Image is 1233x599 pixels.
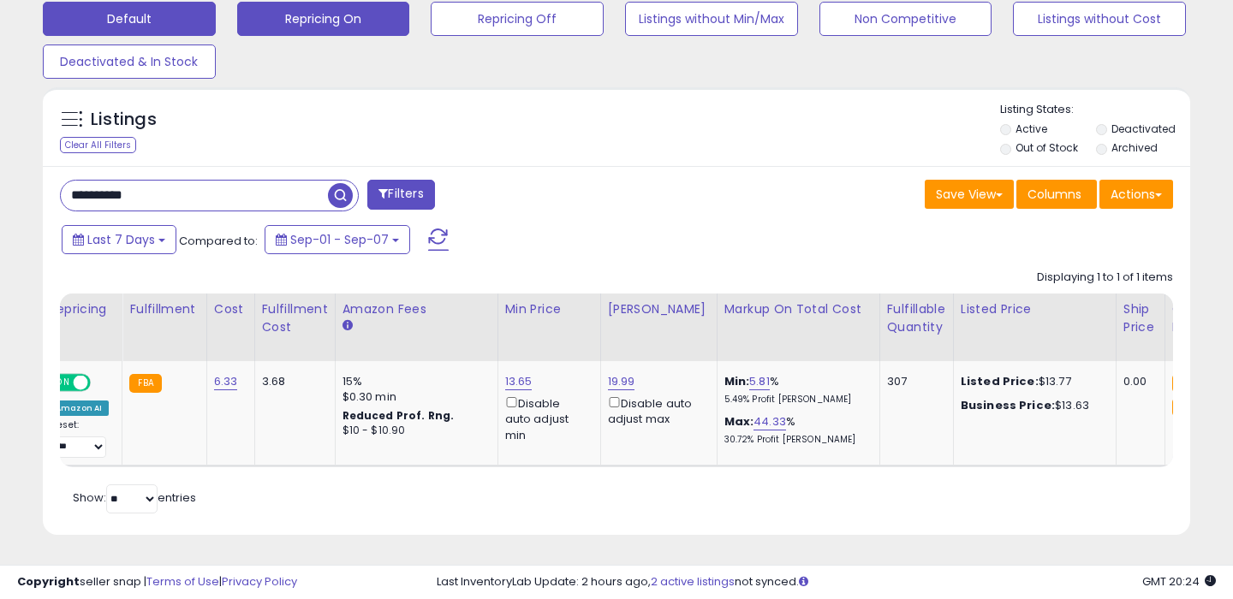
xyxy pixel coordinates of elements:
b: Min: [724,373,750,389]
a: Privacy Policy [222,573,297,590]
button: Save View [925,180,1014,209]
button: Filters [367,180,434,210]
div: [PERSON_NAME] [608,300,710,318]
div: 307 [887,374,940,389]
a: 44.33 [753,413,786,430]
div: Last InventoryLab Update: 2 hours ago, not synced. [437,574,1216,590]
h5: Listings [91,108,157,132]
div: 15% [342,374,485,389]
a: Terms of Use [146,573,219,590]
span: Compared to: [179,233,258,249]
div: seller snap | | [17,574,297,590]
button: Listings without Min/Max [625,2,798,36]
button: Sep-01 - Sep-07 [265,225,410,254]
div: Listed Price [961,300,1109,318]
button: Columns [1016,180,1097,209]
b: Reduced Prof. Rng. [342,408,455,423]
button: Repricing Off [431,2,604,36]
div: % [724,374,867,406]
button: Default [43,2,216,36]
a: 5.81 [749,373,770,390]
span: Columns [1027,186,1081,203]
small: FBA [1172,374,1204,393]
div: 0.00 [1123,374,1152,389]
div: Amazon Fees [342,300,491,318]
div: Cost [214,300,247,318]
small: FBA [1172,398,1204,417]
div: $0.30 min [342,389,485,405]
p: 30.72% Profit [PERSON_NAME] [724,434,867,446]
div: $13.63 [961,398,1103,413]
small: FBA [129,374,161,393]
span: Sep-01 - Sep-07 [290,231,389,248]
b: Listed Price: [961,373,1039,389]
strong: Copyright [17,573,80,590]
button: Listings without Cost [1013,2,1186,36]
div: $13.77 [961,374,1103,389]
label: Deactivated [1111,122,1176,136]
div: Clear All Filters [60,137,136,153]
button: Non Competitive [819,2,992,36]
a: 19.99 [608,373,635,390]
div: Amazon AI [49,400,109,416]
span: ON [52,376,74,390]
span: 2025-09-16 20:24 GMT [1142,573,1216,590]
label: Out of Stock [1016,140,1078,155]
button: Repricing On [237,2,410,36]
p: 5.49% Profit [PERSON_NAME] [724,394,867,406]
span: Last 7 Days [87,231,155,248]
div: Min Price [505,300,593,318]
small: Amazon Fees. [342,318,353,334]
div: Fulfillment Cost [262,300,328,336]
button: Last 7 Days [62,225,176,254]
div: Disable auto adjust max [608,394,704,427]
span: Show: entries [73,489,196,506]
div: % [724,414,867,446]
div: Markup on Total Cost [724,300,873,318]
a: 2 active listings [651,573,735,590]
th: The percentage added to the cost of goods (COGS) that forms the calculator for Min & Max prices. [717,294,879,361]
div: Fulfillment [129,300,199,318]
b: Max: [724,413,754,430]
a: 13.65 [505,373,533,390]
label: Archived [1111,140,1158,155]
div: Fulfillable Quantity [887,300,946,336]
div: $10 - $10.90 [342,424,485,438]
div: Ship Price [1123,300,1158,336]
div: Preset: [49,419,109,458]
b: Business Price: [961,397,1055,413]
button: Deactivated & In Stock [43,44,216,79]
span: OFF [88,376,116,390]
div: Repricing [49,300,115,318]
div: Displaying 1 to 1 of 1 items [1037,270,1173,286]
div: 3.68 [262,374,322,389]
a: 6.33 [214,373,238,390]
div: Disable auto adjust min [505,394,587,443]
label: Active [1016,122,1047,136]
button: Actions [1099,180,1173,209]
p: Listing States: [1000,102,1191,118]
